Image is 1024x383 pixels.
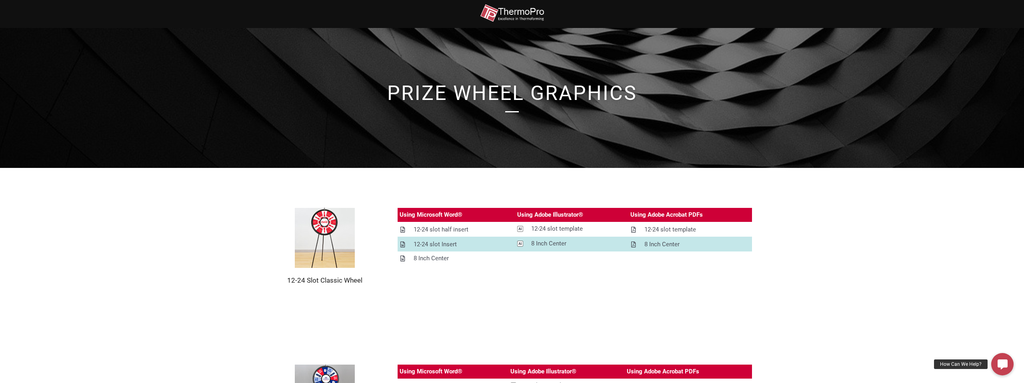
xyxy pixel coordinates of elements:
[515,222,628,236] a: 12-24 slot template
[644,239,680,249] div: 8 Inch Center
[398,237,515,251] a: 12-24 slot Insert
[515,237,628,251] a: 8 Inch Center
[400,367,462,377] div: Using Microsoft Word®
[414,253,449,263] div: 8 Inch Center
[414,239,457,249] div: 12-24 slot Insert
[284,83,740,103] h1: prize Wheel Graphics
[398,223,515,237] a: 12-24 slot half insert
[628,237,752,251] a: 8 Inch Center
[414,225,468,235] div: 12-24 slot half insert
[630,210,703,220] div: Using Adobe Acrobat PDFs
[398,251,515,265] a: 8 Inch Center
[400,210,462,220] div: Using Microsoft Word®
[627,367,699,377] div: Using Adobe Acrobat PDFs
[480,4,544,22] img: thermopro-logo-non-iso
[644,225,696,235] div: 12-24 slot template
[628,223,752,237] a: 12-24 slot template
[531,239,566,249] div: 8 Inch Center
[934,359,988,369] div: How Can We Help?
[517,210,583,220] div: Using Adobe Illustrator®
[272,276,378,285] h2: 12-24 Slot Classic Wheel
[991,353,1014,375] a: How Can We Help?
[531,224,583,234] div: 12-24 slot template
[510,367,576,377] div: Using Adobe Illustrator®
